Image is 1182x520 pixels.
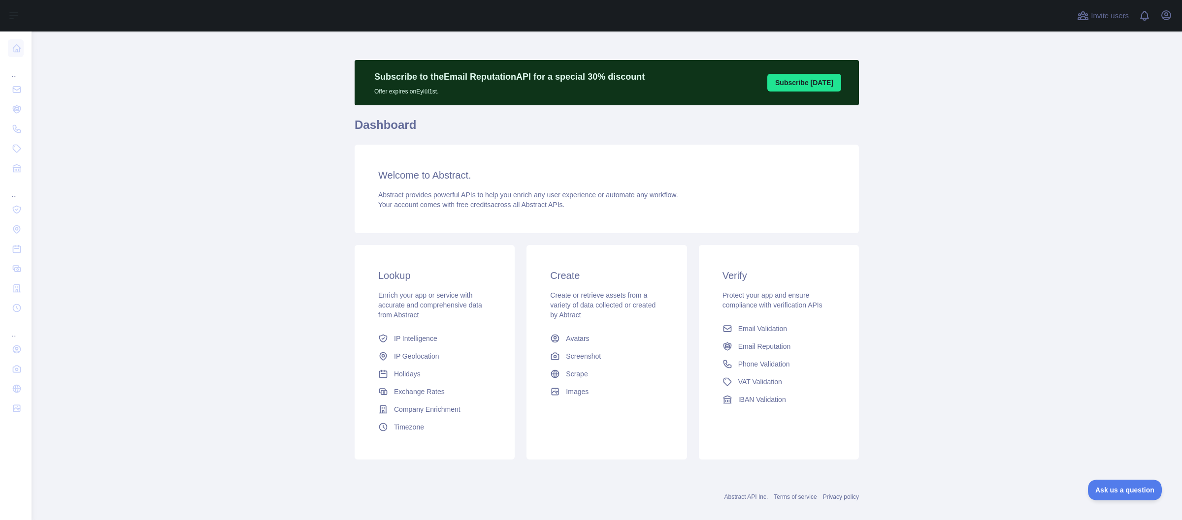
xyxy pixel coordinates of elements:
[738,341,791,351] span: Email Reputation
[738,359,790,369] span: Phone Validation
[378,201,564,209] span: Your account comes with across all Abstract APIs.
[546,330,667,347] a: Avatars
[724,493,768,500] a: Abstract API Inc.
[394,369,421,379] span: Holidays
[374,70,645,84] p: Subscribe to the Email Reputation API for a special 30 % discount
[774,493,817,500] a: Terms of service
[566,369,588,379] span: Scrape
[566,351,601,361] span: Screenshot
[719,320,839,337] a: Email Validation
[1091,10,1129,22] span: Invite users
[457,201,491,209] span: free credits
[394,351,439,361] span: IP Geolocation
[378,168,835,182] h3: Welcome to Abstract.
[394,404,460,414] span: Company Enrichment
[1075,8,1131,24] button: Invite users
[378,269,491,282] h3: Lookup
[566,387,589,397] span: Images
[738,324,787,334] span: Email Validation
[394,334,437,343] span: IP Intelligence
[738,377,782,387] span: VAT Validation
[374,330,495,347] a: IP Intelligence
[719,355,839,373] a: Phone Validation
[1088,480,1162,500] iframe: Toggle Customer Support
[355,117,859,141] h1: Dashboard
[767,74,841,92] button: Subscribe [DATE]
[378,291,482,319] span: Enrich your app or service with accurate and comprehensive data from Abstract
[719,337,839,355] a: Email Reputation
[546,347,667,365] a: Screenshot
[738,395,786,404] span: IBAN Validation
[374,84,645,95] p: Offer expires on Eylül 1st.
[722,291,822,309] span: Protect your app and ensure compliance with verification APIs
[374,365,495,383] a: Holidays
[8,179,24,199] div: ...
[823,493,859,500] a: Privacy policy
[546,365,667,383] a: Scrape
[378,191,678,199] span: Abstract provides powerful APIs to help you enrich any user experience or automate any workflow.
[374,418,495,436] a: Timezone
[550,291,656,319] span: Create or retrieve assets from a variety of data collected or created by Abtract
[550,269,663,282] h3: Create
[394,422,424,432] span: Timezone
[566,334,589,343] span: Avatars
[719,391,839,408] a: IBAN Validation
[374,400,495,418] a: Company Enrichment
[394,387,445,397] span: Exchange Rates
[722,269,835,282] h3: Verify
[719,373,839,391] a: VAT Validation
[374,347,495,365] a: IP Geolocation
[546,383,667,400] a: Images
[8,59,24,79] div: ...
[8,319,24,338] div: ...
[374,383,495,400] a: Exchange Rates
